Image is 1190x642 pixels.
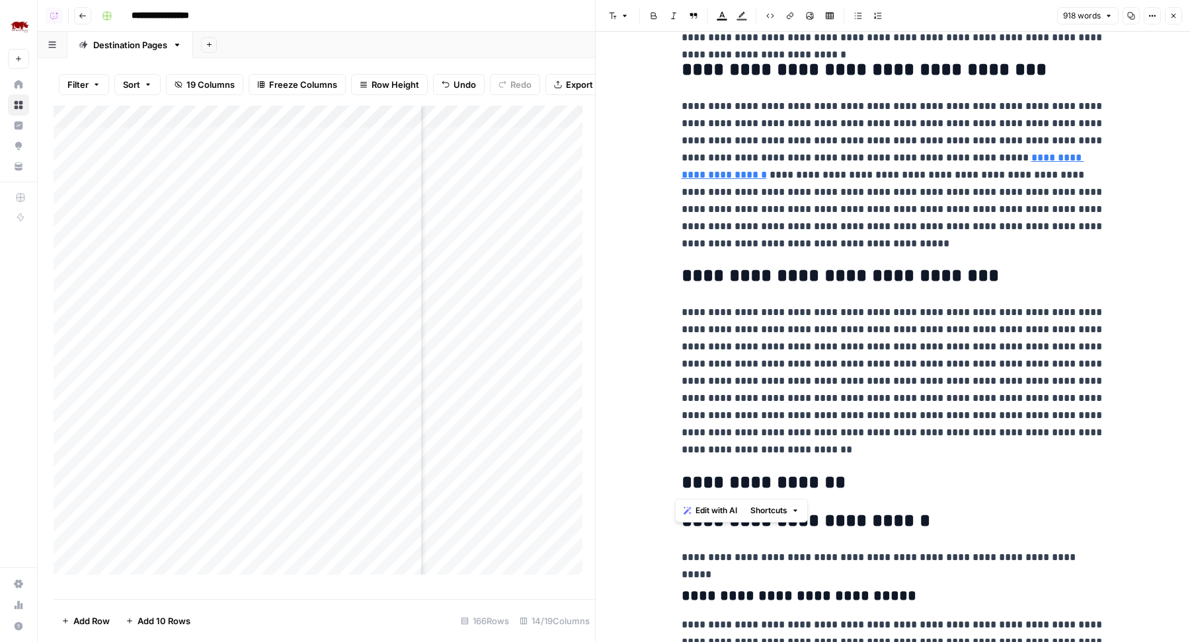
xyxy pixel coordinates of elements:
[8,15,32,39] img: Rhino Africa Logo
[59,74,109,95] button: Filter
[695,505,737,517] span: Edit with AI
[8,135,29,157] a: Opportunities
[123,78,140,91] span: Sort
[454,78,476,91] span: Undo
[8,616,29,637] button: Help + Support
[456,610,514,631] div: 166 Rows
[54,610,118,631] button: Add Row
[745,502,805,519] button: Shortcuts
[372,78,419,91] span: Row Height
[8,74,29,95] a: Home
[8,94,29,116] a: Browse
[73,614,110,627] span: Add Row
[269,78,337,91] span: Freeze Columns
[8,115,29,136] a: Insights
[490,74,540,95] button: Redo
[750,505,787,517] span: Shortcuts
[118,610,198,631] button: Add 10 Rows
[566,78,613,91] span: Export CSV
[678,502,742,519] button: Edit with AI
[67,78,89,91] span: Filter
[8,594,29,616] a: Usage
[8,11,29,44] button: Workspace: Rhino Africa
[8,573,29,594] a: Settings
[138,614,190,627] span: Add 10 Rows
[1063,10,1101,22] span: 918 words
[166,74,243,95] button: 19 Columns
[93,38,167,52] div: Destination Pages
[114,74,161,95] button: Sort
[1057,7,1119,24] button: 918 words
[545,74,621,95] button: Export CSV
[186,78,235,91] span: 19 Columns
[510,78,532,91] span: Redo
[351,74,428,95] button: Row Height
[514,610,595,631] div: 14/19 Columns
[249,74,346,95] button: Freeze Columns
[67,32,193,58] a: Destination Pages
[8,156,29,177] a: Your Data
[433,74,485,95] button: Undo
